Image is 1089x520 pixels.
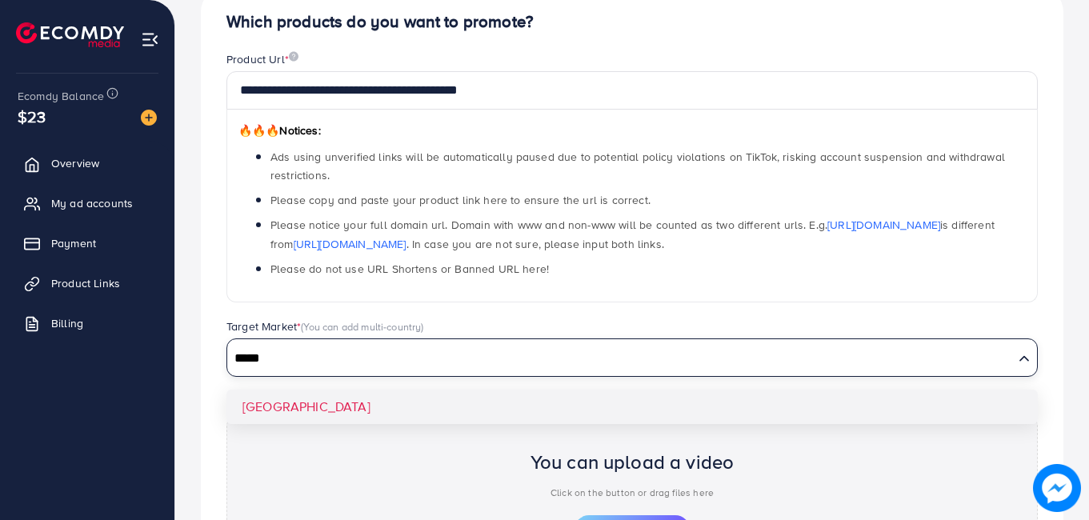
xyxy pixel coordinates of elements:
span: Payment [51,235,96,251]
span: Ads using unverified links will be automatically paused due to potential policy violations on Tik... [270,149,1005,183]
a: [URL][DOMAIN_NAME] [827,217,940,233]
h2: You can upload a video [530,450,735,474]
img: image [1033,464,1081,512]
a: Overview [12,147,162,179]
p: Click on the button or drag files here [530,483,735,502]
span: Overview [51,155,99,171]
img: logo [16,22,124,47]
a: Product Links [12,267,162,299]
input: Search for option [229,346,1012,371]
span: Ecomdy Balance [18,88,104,104]
a: [URL][DOMAIN_NAME] [294,236,406,252]
span: $23 [18,105,46,128]
span: My ad accounts [51,195,133,211]
li: [GEOGRAPHIC_DATA] [226,390,1038,424]
span: Please do not use URL Shortens or Banned URL here! [270,261,549,277]
span: 🔥🔥🔥 [238,122,279,138]
span: Billing [51,315,83,331]
span: Notices: [238,122,321,138]
img: image [141,110,157,126]
img: image [289,51,298,62]
img: menu [141,30,159,49]
label: Product Url [226,51,298,67]
div: Search for option [226,338,1038,377]
label: Target Market [226,318,424,334]
span: Please copy and paste your product link here to ensure the url is correct. [270,192,651,208]
span: Product Links [51,275,120,291]
span: (You can add multi-country) [301,319,423,334]
a: Billing [12,307,162,339]
h4: Which products do you want to promote? [226,12,1038,32]
a: Payment [12,227,162,259]
span: Please notice your full domain url. Domain with www and non-www will be counted as two different ... [270,217,995,251]
a: My ad accounts [12,187,162,219]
